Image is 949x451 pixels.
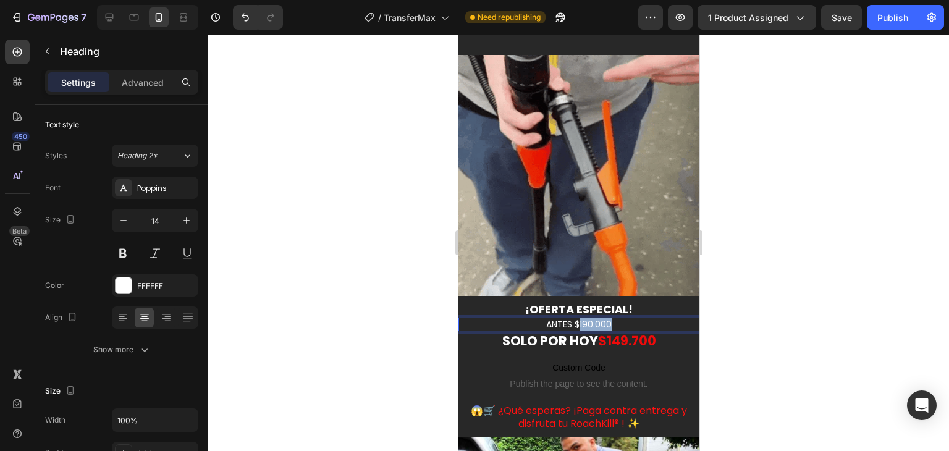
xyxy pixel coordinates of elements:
p: 7 [81,10,86,25]
button: Publish [867,5,919,30]
div: Publish [877,11,908,24]
div: Width [45,415,65,426]
div: Align [45,310,80,326]
div: 450 [12,132,30,141]
div: Show more [93,344,151,356]
span: Save [832,12,852,23]
iframe: Design area [458,35,699,451]
button: Show more [45,339,198,361]
button: Heading 2* [112,145,198,167]
div: Size [45,383,78,400]
span: / [378,11,381,24]
div: Open Intercom Messenger [907,390,937,420]
p: Heading [60,44,193,59]
div: Undo/Redo [233,5,283,30]
button: Save [821,5,862,30]
button: 1 product assigned [698,5,816,30]
div: Color [45,280,64,291]
div: FFFFFF [137,280,195,292]
span: Need republishing [478,12,541,23]
div: Styles [45,150,67,161]
p: Settings [61,76,96,89]
span: Heading 2* [117,150,158,161]
button: 7 [5,5,92,30]
input: Auto [112,409,198,431]
span: TransferMax [384,11,436,24]
p: Advanced [122,76,164,89]
div: Size [45,212,78,229]
div: Text style [45,119,79,130]
div: Poppins [137,183,195,194]
div: Font [45,182,61,193]
span: 1 product assigned [708,11,788,24]
div: Beta [9,226,30,236]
